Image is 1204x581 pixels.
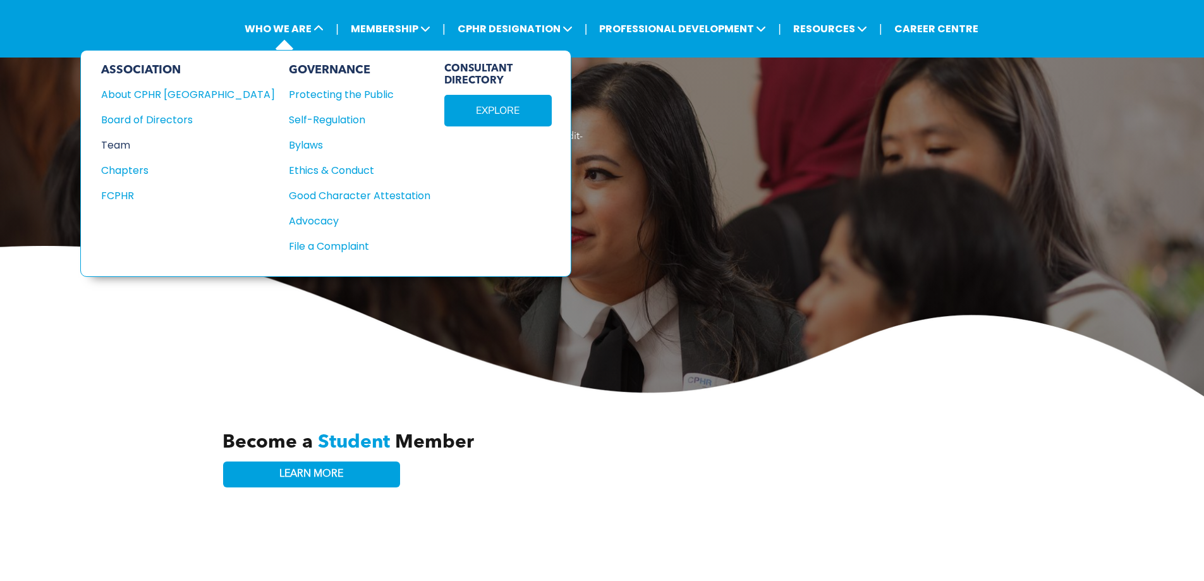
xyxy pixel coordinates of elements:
span: CONSULTANT DIRECTORY [444,63,552,87]
div: Good Character Attestation [289,188,417,204]
li: | [442,16,446,42]
div: Advocacy [289,213,417,229]
div: GOVERNANCE [289,63,430,77]
div: File a Complaint [289,238,417,254]
a: Bylaws [289,137,430,153]
a: EXPLORE [444,95,552,126]
a: Protecting the Public [289,87,430,102]
a: CAREER CENTRE [891,17,982,40]
div: Protecting the Public [289,87,417,102]
div: Team [101,137,258,153]
div: FCPHR [101,188,258,204]
div: ASSOCIATION [101,63,275,77]
div: Self-Regulation [289,112,417,128]
li: | [778,16,781,42]
li: | [585,16,588,42]
a: Ethics & Conduct [289,162,430,178]
span: WHO WE ARE [241,17,327,40]
a: Board of Directors [101,112,275,128]
a: File a Complaint [289,238,430,254]
span: Student [318,433,390,452]
li: | [879,16,882,42]
div: Board of Directors [101,112,258,128]
div: Ethics & Conduct [289,162,417,178]
a: Team [101,137,275,153]
span: Become a [222,433,313,452]
span: RESOURCES [789,17,871,40]
span: MEMBERSHIP [347,17,434,40]
span: CPHR DESIGNATION [454,17,576,40]
span: LEARN MORE [279,468,343,480]
a: Self-Regulation [289,112,430,128]
li: | [336,16,339,42]
a: LEARN MORE [223,462,400,487]
a: FCPHR [101,188,275,204]
span: Member [395,433,474,452]
a: Good Character Attestation [289,188,430,204]
a: Advocacy [289,213,430,229]
div: About CPHR [GEOGRAPHIC_DATA] [101,87,258,102]
a: About CPHR [GEOGRAPHIC_DATA] [101,87,275,102]
span: PROFESSIONAL DEVELOPMENT [595,17,770,40]
div: Chapters [101,162,258,178]
a: Chapters [101,162,275,178]
div: Bylaws [289,137,417,153]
